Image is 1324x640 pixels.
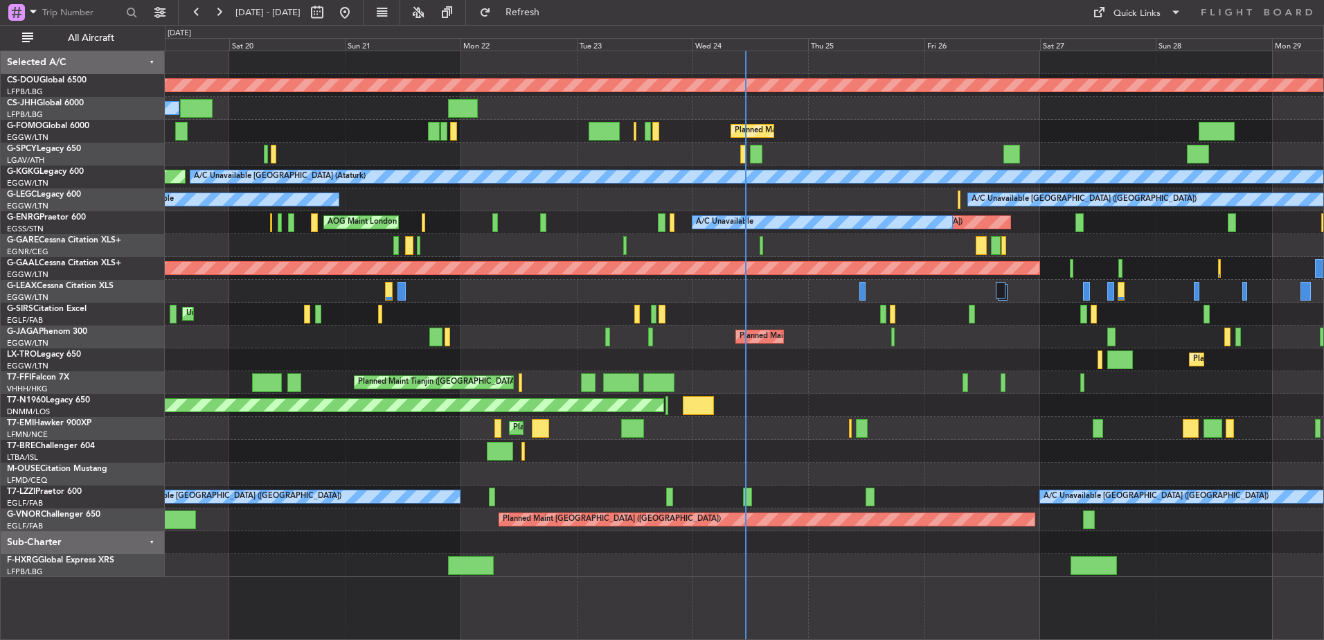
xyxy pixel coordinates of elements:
div: Sat 20 [229,38,345,51]
div: A/C Unavailable [GEOGRAPHIC_DATA] ([GEOGRAPHIC_DATA]) [972,189,1197,210]
a: LX-TROLegacy 650 [7,350,81,359]
span: G-ENRG [7,213,39,222]
span: T7-N1960 [7,396,46,405]
a: DNMM/LOS [7,407,50,417]
a: EGNR/CEG [7,247,48,257]
span: G-JAGA [7,328,39,336]
a: T7-FFIFalcon 7X [7,373,69,382]
a: G-GARECessna Citation XLS+ [7,236,121,245]
div: Quick Links [1113,7,1161,21]
span: T7-FFI [7,373,31,382]
span: CS-DOU [7,76,39,85]
a: EGGW/LTN [7,361,48,371]
span: G-SIRS [7,305,33,313]
span: T7-BRE [7,442,35,450]
div: Wed 24 [692,38,808,51]
a: LFPB/LBG [7,87,43,97]
div: Planned Maint [GEOGRAPHIC_DATA] [513,418,645,438]
a: G-VNORChallenger 650 [7,510,100,519]
a: LFMD/CEQ [7,475,47,486]
div: A/C Unavailable [GEOGRAPHIC_DATA] ([GEOGRAPHIC_DATA]) [116,486,341,507]
a: G-LEAXCessna Citation XLS [7,282,114,290]
div: [DATE] [168,28,191,39]
a: T7-EMIHawker 900XP [7,419,91,427]
a: EGGW/LTN [7,338,48,348]
a: G-JAGAPhenom 300 [7,328,87,336]
span: CS-JHH [7,99,37,107]
button: Refresh [473,1,556,24]
span: G-GAAL [7,259,39,267]
a: G-KGKGLegacy 600 [7,168,84,176]
a: LGAV/ATH [7,155,44,166]
span: M-OUSE [7,465,40,473]
div: A/C Unavailable [GEOGRAPHIC_DATA] ([GEOGRAPHIC_DATA]) [1044,486,1269,507]
span: G-GARE [7,236,39,245]
a: CS-DOUGlobal 6500 [7,76,87,85]
a: EGGW/LTN [7,292,48,303]
div: A/C Unavailable [696,212,753,233]
span: G-SPCY [7,145,37,153]
a: EGGW/LTN [7,178,48,188]
div: Planned Maint [GEOGRAPHIC_DATA] ([GEOGRAPHIC_DATA]) [735,121,953,141]
button: Quick Links [1086,1,1188,24]
button: All Aircraft [15,27,150,49]
a: EGLF/FAB [7,498,43,508]
span: LX-TRO [7,350,37,359]
span: T7-LZZI [7,488,35,496]
input: Trip Number [42,2,122,23]
span: G-LEGC [7,190,37,199]
div: AOG Maint London ([GEOGRAPHIC_DATA]) [328,212,483,233]
div: Sat 27 [1040,38,1156,51]
span: [DATE] - [DATE] [235,6,301,19]
a: G-SPCYLegacy 650 [7,145,81,153]
a: G-SIRSCitation Excel [7,305,87,313]
a: F-HXRGGlobal Express XRS [7,556,114,565]
a: LFMN/NCE [7,429,48,440]
a: T7-LZZIPraetor 600 [7,488,82,496]
span: G-LEAX [7,282,37,290]
a: G-LEGCLegacy 600 [7,190,81,199]
div: Fri 26 [924,38,1040,51]
a: CS-JHHGlobal 6000 [7,99,84,107]
span: All Aircraft [36,33,146,43]
div: Planned Maint [GEOGRAPHIC_DATA] ([GEOGRAPHIC_DATA]) [503,509,721,530]
span: F-HXRG [7,556,38,565]
div: Sun 28 [1156,38,1271,51]
a: EGGW/LTN [7,201,48,211]
span: G-FOMO [7,122,42,130]
span: Refresh [494,8,552,17]
a: G-ENRGPraetor 600 [7,213,86,222]
div: Thu 25 [808,38,924,51]
a: T7-N1960Legacy 650 [7,396,90,405]
a: T7-BREChallenger 604 [7,442,95,450]
div: Planned Maint [GEOGRAPHIC_DATA] ([GEOGRAPHIC_DATA]) [740,326,958,347]
a: VHHH/HKG [7,384,48,394]
a: EGLF/FAB [7,315,43,326]
a: EGGW/LTN [7,269,48,280]
span: G-VNOR [7,510,41,519]
div: Tue 23 [577,38,692,51]
div: A/C Unavailable [GEOGRAPHIC_DATA] (Ataturk) [194,166,366,187]
div: Fri 19 [113,38,229,51]
span: T7-EMI [7,419,34,427]
div: Sun 21 [345,38,460,51]
a: LFPB/LBG [7,567,43,577]
a: LTBA/ISL [7,452,38,463]
a: LFPB/LBG [7,109,43,120]
a: EGSS/STN [7,224,44,234]
a: M-OUSECitation Mustang [7,465,107,473]
a: G-GAALCessna Citation XLS+ [7,259,121,267]
div: Unplanned Maint [GEOGRAPHIC_DATA] ([GEOGRAPHIC_DATA]) [186,303,414,324]
div: Planned Maint Tianjin ([GEOGRAPHIC_DATA]) [358,372,519,393]
div: Mon 22 [460,38,576,51]
a: G-FOMOGlobal 6000 [7,122,89,130]
a: EGLF/FAB [7,521,43,531]
a: EGGW/LTN [7,132,48,143]
span: G-KGKG [7,168,39,176]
